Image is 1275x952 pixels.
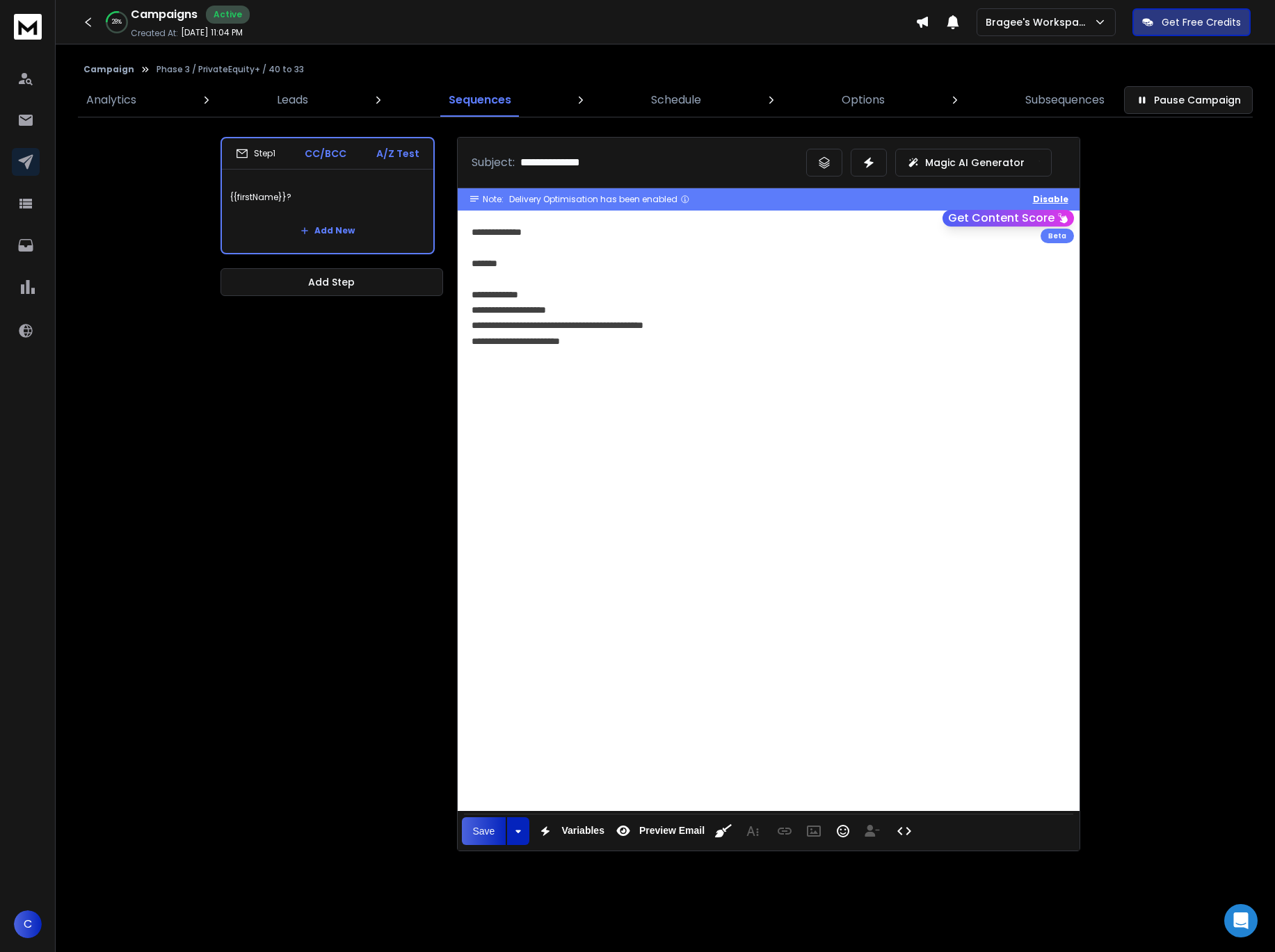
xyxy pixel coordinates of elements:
button: Code View [891,817,917,845]
img: logo [14,14,42,40]
p: Options [842,92,885,108]
button: Clean HTML [710,817,737,845]
button: Preview Email [610,817,707,845]
a: Options [833,83,893,117]
span: Variables [559,825,607,837]
a: Schedule [643,83,709,117]
div: Beta [1041,229,1074,243]
button: Add New [289,217,366,245]
span: Note: [483,194,504,205]
button: Save [462,817,506,845]
span: Preview Email [636,825,707,837]
a: Subsequences [1017,83,1113,117]
button: Get Free Credits [1132,8,1251,36]
p: Magic AI Generator [925,156,1025,170]
div: Delivery Optimisation has been enabled [509,194,690,205]
p: Analytics [86,92,136,108]
button: C [14,910,42,938]
button: Add Step [220,268,443,296]
p: Created At: [131,28,178,39]
button: Pause Campaign [1124,86,1253,114]
a: Analytics [78,83,145,117]
button: Disable [1033,194,1068,205]
div: Step 1 [236,147,275,160]
p: Get Free Credits [1162,15,1241,29]
button: Variables [532,817,607,845]
p: Leads [277,92,308,108]
button: More Text [739,817,766,845]
div: Open Intercom Messenger [1224,904,1258,937]
a: Leads [268,83,316,117]
div: Active [206,6,250,24]
p: Sequences [449,92,511,108]
p: Subsequences [1025,92,1105,108]
p: Bragee's Workspace [986,15,1093,29]
button: Get Content Score [943,210,1074,227]
button: Emoticons [830,817,856,845]
p: Phase 3 / PrivateEquity+ / 40 to 33 [157,64,304,75]
button: Insert Link (Ctrl+K) [771,817,798,845]
p: Subject: [472,154,515,171]
h1: Campaigns [131,6,198,23]
button: Insert Image (Ctrl+P) [801,817,827,845]
p: {{firstName}}? [230,178,425,217]
a: Sequences [440,83,520,117]
button: Insert Unsubscribe Link [859,817,885,845]
button: Magic AI Generator [895,149,1052,177]
p: A/Z Test [376,147,419,161]
p: Schedule [651,92,701,108]
p: CC/BCC [305,147,346,161]
li: Step1CC/BCCA/Z Test{{firstName}}?Add New [220,137,435,254]
button: Campaign [83,64,134,75]
p: 28 % [112,18,122,26]
p: [DATE] 11:04 PM [181,27,243,38]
